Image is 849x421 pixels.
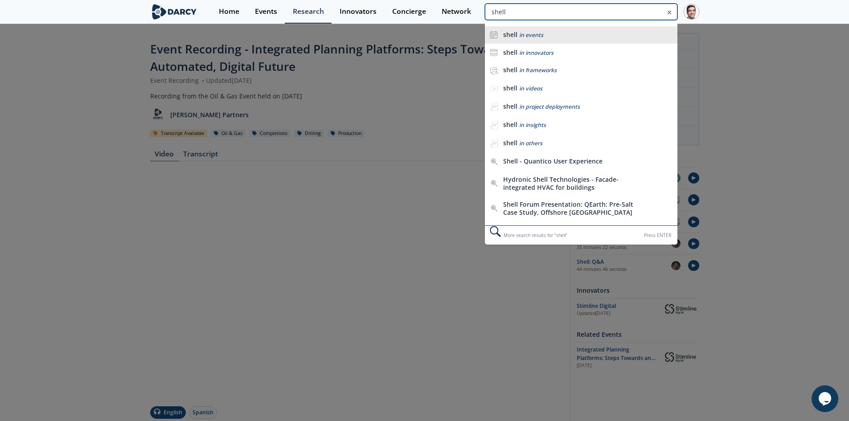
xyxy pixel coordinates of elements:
[503,65,517,74] b: shell
[503,102,517,110] b: shell
[519,66,557,74] span: in frameworks
[503,157,643,165] div: Shell - Quantico User Experience
[519,139,542,147] span: in others
[503,48,517,57] b: shell
[503,120,517,129] b: shell
[255,8,277,15] div: Events
[519,85,542,92] span: in videos
[150,4,199,20] img: logo-wide.svg
[503,30,517,39] b: shell
[485,225,677,245] div: More search results for " shell "
[442,8,471,15] div: Network
[812,385,840,412] iframe: chat widget
[684,4,699,20] img: Profile
[340,8,377,15] div: Innovators
[519,49,554,57] span: in innovators
[503,176,643,191] div: Hydronic Shell Technologies - Facade-integrated HVAC for buildings
[503,139,517,147] b: shell
[392,8,426,15] div: Concierge
[219,8,239,15] div: Home
[519,121,546,129] span: in insights
[503,84,517,92] b: shell
[644,231,671,240] div: Press ENTER
[503,200,643,216] div: Shell Forum Presentation: QEarth: Pre-Salt Case Study, Offshore [GEOGRAPHIC_DATA]
[485,4,677,20] input: Advanced Search
[490,31,498,39] img: icon
[519,31,543,39] span: in events
[293,8,324,15] div: Research
[519,103,580,110] span: in project deployments
[490,49,498,57] img: icon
